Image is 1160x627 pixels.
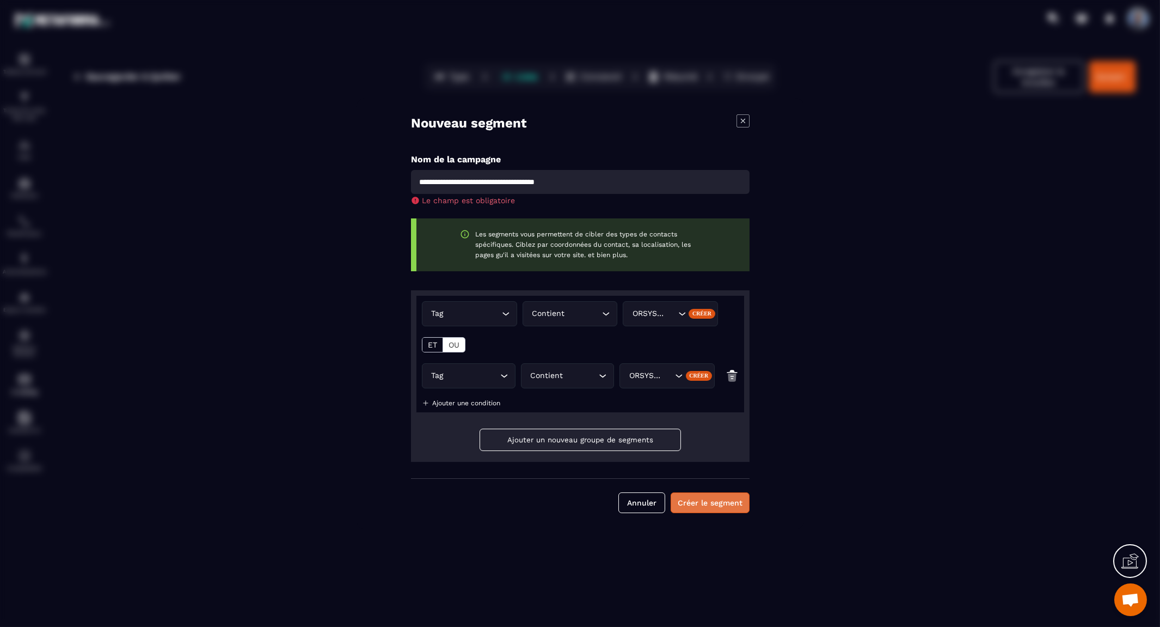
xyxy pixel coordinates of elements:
[529,308,567,320] span: Contient
[429,308,446,320] span: Tag
[422,301,517,326] div: Search for option
[432,399,500,407] p: Ajouter une condition
[527,370,565,382] span: Contient
[627,370,665,382] span: ORSYS- MMT
[619,363,715,388] div: Search for option
[671,492,750,513] button: Créer le segment
[449,340,459,349] p: OU
[726,363,739,388] img: trash
[480,429,681,451] button: Ajouter un nouveau groupe de segments
[665,370,673,382] input: Search for option
[1114,583,1147,616] div: Ouvrir le chat
[630,308,668,320] span: ORSYS- MIP
[565,370,596,382] input: Search for option
[422,363,515,388] div: Search for option
[623,301,718,326] div: Search for option
[618,492,665,513] button: Annuler
[411,154,750,165] p: Nom de la campagne
[689,308,715,318] div: Créer
[428,340,437,349] p: ET
[446,308,499,320] input: Search for option
[522,301,617,326] div: Search for option
[422,196,515,205] span: Le champ est obligatoire
[460,229,470,239] img: warning-green.f85f90c2.svg
[429,370,446,382] span: Tag
[520,363,614,388] div: Search for option
[446,370,498,382] input: Search for option
[475,229,706,260] p: Les segments vous permettent de cibler des types de contacts spécifiques. Ciblez par coordonnées ...
[422,399,429,407] img: plus
[411,114,526,132] h4: Nouveau segment
[685,370,712,380] div: Créer
[567,308,599,320] input: Search for option
[668,308,676,320] input: Search for option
